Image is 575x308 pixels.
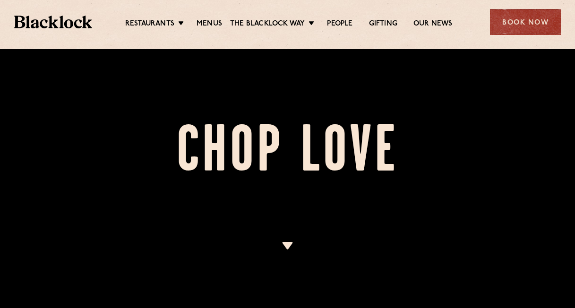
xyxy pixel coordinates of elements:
[14,16,92,29] img: BL_Textured_Logo-footer-cropped.svg
[490,9,561,35] div: Book Now
[230,19,305,30] a: The Blacklock Way
[327,19,352,30] a: People
[197,19,222,30] a: Menus
[369,19,397,30] a: Gifting
[282,242,293,249] img: icon-dropdown-cream.svg
[125,19,174,30] a: Restaurants
[413,19,453,30] a: Our News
